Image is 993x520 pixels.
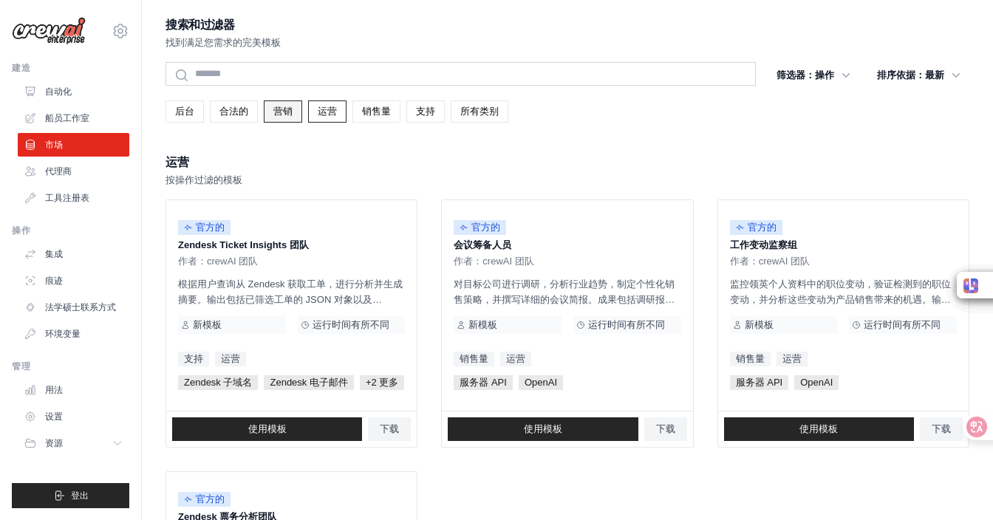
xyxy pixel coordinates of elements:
a: 代理商 [18,160,129,183]
font: 运行时间有所不同 [864,319,941,330]
font: 会议筹备人员 [454,239,511,250]
a: 运营 [215,352,246,366]
font: 下载 [656,423,675,434]
font: 自动化 [45,86,72,97]
a: 销售量 [730,352,771,366]
font: 使用模板 [524,423,562,434]
font: OpenAI [525,377,557,388]
a: 销售量 [454,352,494,366]
font: Zendesk 电子邮件 [270,377,347,388]
a: 下载 [644,417,687,441]
font: 资源 [45,438,63,448]
a: 使用模板 [724,417,914,441]
font: 营销 [273,106,293,117]
button: 登出 [12,483,129,508]
font: 作者：crewAI 团队 [454,256,533,267]
a: 所有类别 [451,100,508,123]
font: 下载 [932,423,951,434]
font: 登出 [71,490,89,501]
font: 环境变量 [45,329,81,339]
a: 运营 [308,100,347,123]
font: 所有类别 [460,106,499,117]
font: 官方的 [196,222,225,233]
font: 服务器 API [460,377,507,388]
a: 支持 [178,352,209,366]
font: 痕迹 [45,276,63,286]
font: 运营 [318,106,337,117]
font: Zendesk Ticket Insights 团队 [178,239,309,250]
font: 销售量 [736,353,765,364]
font: 排序依据：最新 [877,69,944,81]
font: 设置 [45,411,63,422]
font: 销售量 [460,353,488,364]
font: 服务器 API [736,377,783,388]
font: 操作 [12,225,30,236]
font: 法学硕士联系方式 [45,302,116,312]
a: 支持 [406,100,445,123]
a: 后台 [165,100,204,123]
font: 工作变动监察组 [730,239,797,250]
font: 作者：crewAI 团队 [730,256,810,267]
font: 管理 [12,361,30,372]
font: 运行时间有所不同 [588,319,665,330]
font: 后台 [175,106,194,117]
font: 代理商 [45,166,72,177]
a: 运营 [500,352,531,366]
a: 自动化 [18,80,129,103]
a: 销售量 [352,100,400,123]
font: 新模板 [745,319,774,330]
a: 下载 [920,417,963,441]
font: 对目标公司进行调研，分析行业趋势，制定个性化销售策略，并撰写详细的会议简报。成果包括调研报告、行业分析、销售策略以及详尽的简报文件，确保参会人员做好充分准备，高效开展洽谈。 [454,278,675,336]
font: 找到满足您需求的完美模板 [165,37,281,48]
button: 排序依据：最新 [868,62,969,89]
a: 环境变量 [18,322,129,346]
font: 作者：crewAI 团队 [178,256,258,267]
font: 市场 [45,140,63,150]
font: 运营 [221,353,240,364]
font: 运行时间有所不同 [313,319,389,330]
font: 监控领英个人资料中的职位变动，验证检测到的职位变动，并分析这些变动为产品销售带来的机遇。输出内容包括已验证的职位变动列表以及可供销售团队在拓展业务时利用这些变动的可行建议。 [730,278,951,336]
font: 搜索和过滤器 [165,18,235,31]
a: 下载 [368,417,411,441]
font: 官方的 [748,222,777,233]
a: 工具注册表 [18,186,129,210]
a: 市场 [18,133,129,157]
font: 销售量 [362,106,391,117]
font: 新模板 [468,319,497,330]
font: Zendesk 子域名 [184,377,252,388]
font: 合法的 [219,106,248,117]
font: 支持 [184,353,203,364]
a: 使用模板 [172,417,362,441]
font: 运营 [506,353,525,364]
img: 标识 [12,17,86,45]
font: 官方的 [471,222,500,233]
font: 建造 [12,63,30,73]
font: 运营 [782,353,802,364]
font: 集成 [45,249,63,259]
font: 船员工作室 [45,113,89,123]
font: +2 更多 [366,377,398,388]
button: 资源 [18,431,129,455]
font: 运营 [165,156,188,168]
a: 用法 [18,378,129,402]
a: 船员工作室 [18,106,129,130]
a: 设置 [18,405,129,428]
font: 新模板 [193,319,222,330]
font: 工具注册表 [45,193,89,203]
font: 筛选器：操作 [777,69,834,81]
font: 官方的 [196,493,225,504]
a: 合法的 [210,100,258,123]
font: 根据用户查询从 Zendesk 获取工单，进行分析并生成摘要。输出包括已筛选工单的 JSON 对象以及 [PERSON_NAME] 摘要，其中突出显示了关键趋势、见解以及对用户问题的直接解答。 [178,278,404,336]
font: 用法 [45,385,63,395]
font: 使用模板 [799,423,838,434]
font: 使用模板 [248,423,287,434]
font: OpenAI [800,377,833,388]
font: 支持 [416,106,435,117]
a: 营销 [264,100,302,123]
font: 下载 [380,423,399,434]
a: 痕迹 [18,269,129,292]
button: 筛选器：操作 [768,62,859,89]
a: 法学硕士联系方式 [18,295,129,319]
a: 使用模板 [448,417,638,441]
a: 集成 [18,242,129,266]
